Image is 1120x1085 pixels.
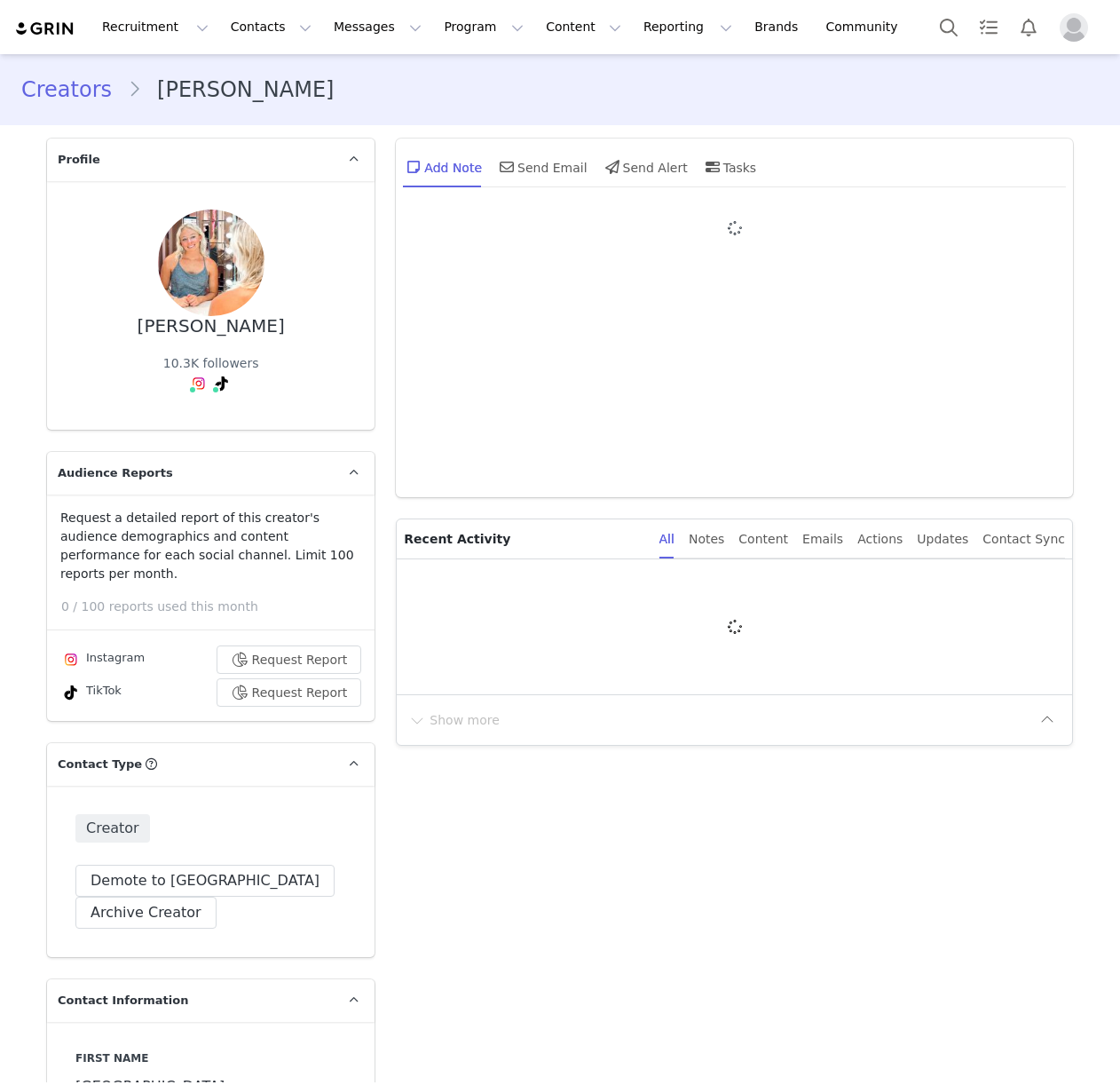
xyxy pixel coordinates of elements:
[496,146,588,188] div: Send Email
[744,7,814,47] a: Brands
[433,7,534,47] button: Program
[802,519,843,559] div: Emails
[220,7,322,47] button: Contacts
[60,682,122,703] div: TikTok
[75,897,217,929] button: Archive Creator
[60,509,361,583] p: Request a detailed report of this creator's audience demographics and content performance for eac...
[917,519,968,559] div: Updates
[58,151,100,169] span: Profile
[407,706,501,734] button: Show more
[323,7,432,47] button: Messages
[738,519,788,559] div: Content
[75,865,335,897] button: Demote to [GEOGRAPHIC_DATA]
[75,1050,346,1066] label: First Name
[816,7,917,47] a: Community
[702,146,757,188] div: Tasks
[982,519,1065,559] div: Contact Sync
[21,74,128,106] a: Creators
[929,7,968,47] button: Search
[857,519,903,559] div: Actions
[1049,13,1106,42] button: Profile
[1009,7,1048,47] button: Notifications
[969,7,1008,47] a: Tasks
[75,814,150,843] span: Creator
[91,7,219,47] button: Recruitment
[61,598,375,616] p: 0 / 100 reports used this month
[404,519,644,558] p: Recent Activity
[14,20,76,37] img: grin logo
[58,464,173,482] span: Audience Reports
[602,146,688,188] div: Send Alert
[64,653,78,667] img: instagram.svg
[60,649,145,670] div: Instagram
[192,376,206,391] img: instagram.svg
[659,519,674,559] div: All
[403,146,482,188] div: Add Note
[58,992,188,1010] span: Contact Information
[633,7,743,47] button: Reporting
[158,210,264,316] img: 47a9e3a5-cead-488b-8635-94c3c7880a36.jpg
[217,645,362,674] button: Request Report
[689,519,724,559] div: Notes
[163,354,259,373] div: 10.3K followers
[217,678,362,707] button: Request Report
[1060,13,1088,42] img: placeholder-profile.jpg
[138,316,285,337] div: [PERSON_NAME]
[535,7,632,47] button: Content
[58,756,142,773] span: Contact Type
